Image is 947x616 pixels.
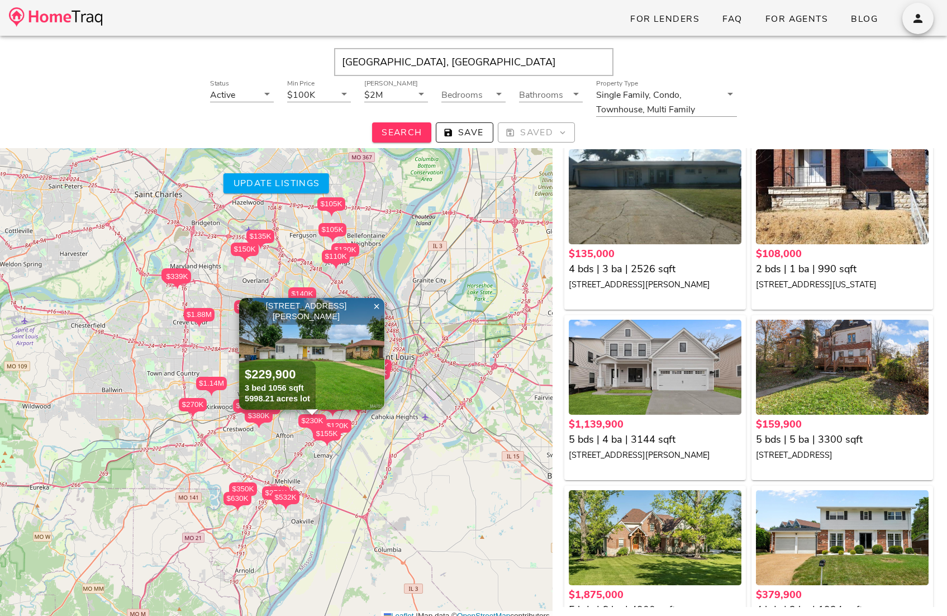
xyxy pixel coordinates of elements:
[223,492,251,505] div: $630K
[441,87,505,102] div: Bedrooms
[223,173,329,193] button: Update listings
[298,414,326,434] div: $230K
[232,505,244,511] img: triPin.png
[323,419,351,439] div: $120K
[756,9,837,29] a: For Agents
[308,410,320,416] img: triPin.png
[569,449,710,461] small: [STREET_ADDRESS][PERSON_NAME]
[287,87,351,102] div: Min Price$100K
[246,230,274,243] div: $135K
[288,287,316,307] div: $140K
[569,279,710,290] small: [STREET_ADDRESS][PERSON_NAME]
[344,396,372,415] div: $179K
[331,243,359,263] div: $130K
[255,243,267,249] img: triPin.png
[322,250,350,269] div: $110K
[270,500,282,506] img: triPin.png
[519,87,583,102] div: Bathrooms
[368,298,385,315] a: Close popup
[246,230,274,249] div: $135K
[179,398,207,418] div: $270K
[331,243,359,257] div: $130K
[321,440,333,447] img: triPin.png
[630,13,699,25] span: For Lenders
[765,13,828,25] span: For Agents
[163,270,191,283] div: $339K
[231,243,259,262] div: $150K
[756,262,929,277] div: 2 bds | 1 ba | 990 sqft
[234,300,265,320] div: $1.79M
[231,243,259,256] div: $150K
[161,268,189,282] div: $315K
[318,223,346,236] div: $105K
[364,79,418,88] label: [PERSON_NAME]
[756,587,929,603] div: $379,900
[323,419,351,433] div: $120K
[163,270,191,290] div: $339K
[206,390,217,396] img: triPin.png
[245,383,310,394] div: 3 bed 1056 sqft
[262,486,290,506] div: $270K
[245,367,310,383] div: $229,900
[272,491,299,510] div: $532K
[647,105,695,115] div: Multi Family
[596,90,651,100] div: Single Family,
[318,223,346,243] div: $105K
[756,417,929,462] a: $159,900 5 bds | 5 ba | 3300 sqft [STREET_ADDRESS]
[233,399,261,413] div: $278K
[223,492,251,511] div: $630K
[317,197,345,211] div: $105K
[229,482,257,502] div: $350K
[353,409,364,415] img: triPin.png
[436,122,493,143] button: Save
[210,87,274,102] div: StatusActive
[241,413,253,419] img: triPin.png
[307,428,318,434] img: triPin.png
[313,427,341,440] div: $155K
[245,409,273,423] div: $380K
[172,283,183,290] img: triPin.png
[280,504,292,510] img: triPin.png
[445,126,484,139] span: Save
[196,377,227,390] div: $1.14M
[322,250,350,263] div: $110K
[326,211,337,217] img: triPin.png
[756,449,832,461] small: [STREET_ADDRESS]
[253,423,265,429] img: triPin.png
[193,321,205,328] img: triPin.png
[239,256,251,262] img: triPin.png
[569,247,741,262] div: $135,000
[233,399,261,419] div: $278K
[239,298,385,410] a: [STREET_ADDRESS][PERSON_NAME] $229,900 3 bed 1056 sqft 5998.21 acres lot
[184,308,215,321] div: $1.88M
[569,432,741,447] div: 5 bds | 4 ba | 3144 sqft
[327,411,339,417] img: triPin.png
[756,247,929,292] a: $108,000 2 bds | 1 ba | 990 sqft [STREET_ADDRESS][US_STATE]
[184,308,215,328] div: $1.88M
[245,409,273,429] div: $380K
[210,90,235,100] div: Active
[245,394,310,404] div: 5998.21 acres lot
[596,79,638,88] label: Property Type
[288,296,316,309] div: $190K
[298,414,326,428] div: $230K
[187,411,199,418] img: triPin.png
[317,197,345,217] div: $105K
[569,587,741,603] div: $1,875,000
[288,287,316,301] div: $140K
[232,177,320,189] span: Update listings
[507,126,565,139] span: Saved
[196,377,227,396] div: $1.14M
[756,247,929,262] div: $108,000
[161,268,189,288] div: $315K
[262,486,290,500] div: $270K
[569,262,741,277] div: 4 bds | 3 ba | 2526 sqft
[9,7,102,27] img: desktop-logo.34a1112.png
[756,432,929,447] div: 5 bds | 5 ba | 3300 sqft
[334,48,613,76] input: Enter Your Address, Zipcode or City & State
[242,301,382,322] div: [STREET_ADDRESS][PERSON_NAME]
[756,417,929,432] div: $159,900
[621,9,708,29] a: For Lenders
[596,105,645,115] div: Townhouse,
[841,9,887,29] a: Blog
